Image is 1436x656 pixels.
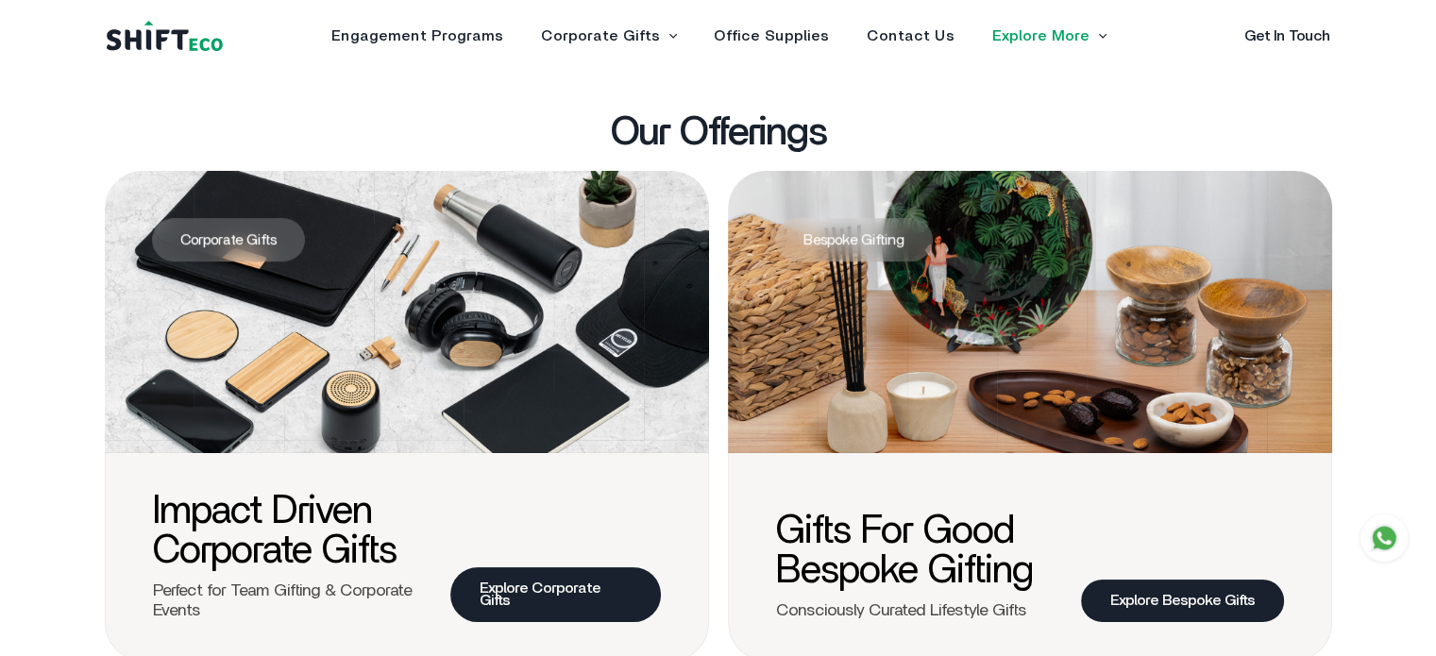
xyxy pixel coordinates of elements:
[992,28,1090,43] a: Explore More
[611,112,826,152] h3: Our Offerings
[776,601,1081,622] p: Consciously Curated Lifestyle Gifts
[153,491,421,570] h3: Impact Driven Corporate Gifts
[714,28,829,43] a: Office Supplies
[450,567,660,622] a: Explore Corporate Gifts
[105,171,709,453] img: corporate_gift.png
[152,218,305,261] span: Corporate Gifts
[1244,28,1330,43] a: Get In Touch
[1081,580,1284,622] a: Explore Bespoke Gifts
[728,171,1332,453] img: bespoke_gift.png
[776,511,1051,590] h3: Gifts for Good Bespoke Gifting
[153,581,451,622] p: Perfect for Team Gifting & Corporate Events
[775,218,933,261] span: Bespoke Gifting
[867,28,955,43] a: Contact Us
[541,28,660,43] a: Corporate Gifts
[331,28,503,43] a: Engagement Programs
